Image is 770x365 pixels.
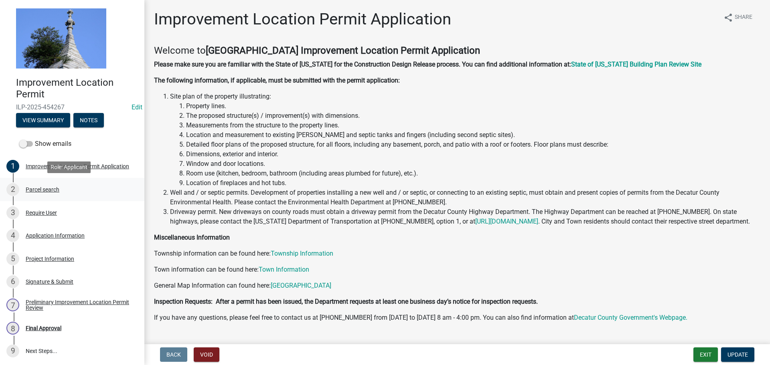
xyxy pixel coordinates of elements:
img: Decatur County, Indiana [16,8,106,69]
a: Town Information [259,266,309,273]
div: Preliminary Improvement Location Permit Review [26,299,132,311]
strong: Please make sure you are familiar with the State of [US_STATE] for the Construction Design Releas... [154,60,571,68]
strong: Inspection Requests: After a permit has been issued, the Department requests at least one busines... [154,298,538,305]
span: ILP-2025-454267 [16,103,128,111]
span: Share [735,13,752,22]
p: Township information can be found here: [154,249,760,258]
button: Void [194,347,219,362]
li: Well and / or septic permits. Development of properties installing a new well and / or septic, or... [170,188,760,207]
h1: Improvement Location Permit Application [154,10,451,29]
li: Measurements from the structure to the property lines. [186,121,760,130]
button: View Summary [16,113,70,127]
div: Application Information [26,233,85,238]
div: 4 [6,229,19,242]
a: State of [US_STATE] Building Plan Review Site [571,60,701,68]
li: The proposed structure(s) / improvement(s) with dimensions. [186,111,760,121]
li: Dimensions, exterior and interior. [186,149,760,159]
div: Role: Applicant [47,139,91,150]
li: Window and door locations. [186,159,760,169]
li: Room use (kitchen, bedroom, bathroom (including areas plumbed for future), etc.). [186,169,760,178]
button: Back [160,347,187,362]
a: [GEOGRAPHIC_DATA] [271,282,331,289]
h4: Improvement Location Permit [16,77,138,100]
div: 5 [6,252,19,265]
p: General Map Information can found here: [154,281,760,290]
wm-modal-confirm: Edit Application Number [132,103,142,111]
div: Parcel search [26,187,59,192]
li: Detailed floor plans of the proposed structure, for all floors, including any basement, porch, an... [186,140,760,149]
li: Location of fireplaces and hot tubs. [186,178,760,188]
wm-modal-confirm: Notes [73,117,104,124]
button: Update [721,347,754,362]
i: share [723,13,733,22]
p: Town information can be found here: [154,265,760,274]
p: If you have any questions, please feel free to contact us at [PHONE_NUMBER] from [DATE] to [DATE]... [154,313,760,323]
div: 6 [6,275,19,288]
div: Improvement Location Permit Application [26,163,129,169]
button: shareShare [717,10,759,25]
li: Site plan of the property illustrating: [170,92,760,188]
wm-modal-confirm: Summary [16,117,70,124]
li: Property lines. [186,101,760,111]
a: Edit [132,103,142,111]
strong: Miscellaneous Information [154,234,230,241]
label: Show emails [19,139,71,149]
a: Decatur County Government's Webpage. [574,314,687,321]
div: Role: Applicant [47,161,91,173]
div: Final Approval [26,325,61,331]
span: Update [727,351,748,358]
div: 7 [6,298,19,311]
strong: [GEOGRAPHIC_DATA] Improvement Location Permit Application [206,45,480,56]
strong: The following information, if applicable, must be submitted with the permit application: [154,77,400,84]
div: Project Information [26,256,74,262]
div: 9 [6,345,19,357]
a: Township Information [271,250,333,257]
li: Driveway permit. New driveways on county roads must obtain a driveway permit from the Decatur Cou... [170,207,760,226]
a: [URL][DOMAIN_NAME] [475,218,538,225]
div: Require User [26,210,57,216]
li: Location and measurement to existing [PERSON_NAME] and septic tanks and fingers (including second... [186,130,760,140]
button: Exit [693,347,718,362]
span: Back [166,351,181,358]
div: 1 [6,160,19,173]
div: 3 [6,206,19,219]
div: 2 [6,183,19,196]
div: Signature & Submit [26,279,73,284]
h4: Welcome to [154,45,760,56]
button: Notes [73,113,104,127]
div: 8 [6,322,19,335]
